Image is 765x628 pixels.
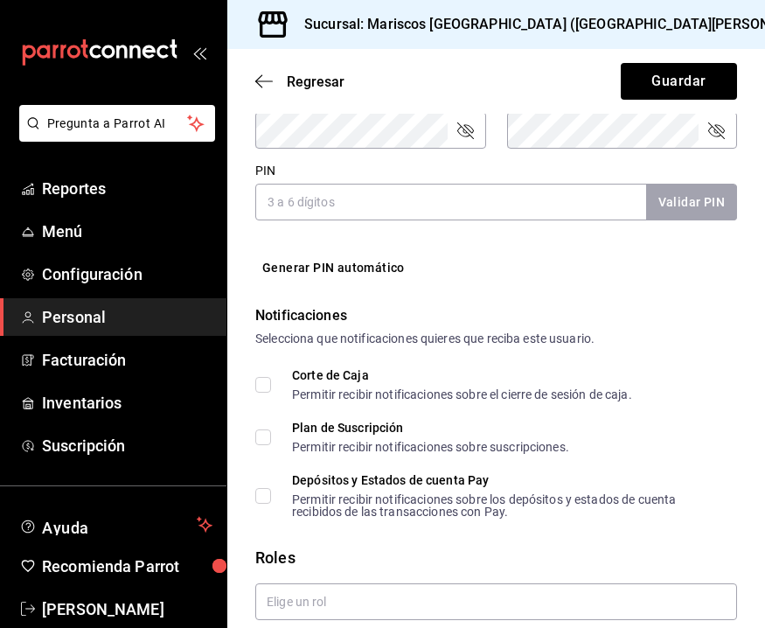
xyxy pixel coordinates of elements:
[42,305,212,329] span: Personal
[255,330,737,348] div: Selecciona que notificaciones quieres que reciba este usuario.
[42,391,212,415] span: Inventarios
[19,105,215,142] button: Pregunta a Parrot AI
[455,120,476,141] button: passwordField
[255,164,275,177] label: PIN
[42,348,212,372] span: Facturación
[192,45,206,59] button: open_drawer_menu
[42,514,190,535] span: Ayuda
[292,369,632,381] div: Corte de Caja
[621,63,737,100] button: Guardar
[255,583,737,620] input: Elige un rol
[42,434,212,457] span: Suscripción
[292,493,723,518] div: Permitir recibir notificaciones sobre los depósitos y estados de cuenta recibidos de las transacc...
[42,555,212,578] span: Recomienda Parrot
[42,597,212,621] span: [PERSON_NAME]
[287,73,344,90] span: Regresar
[42,177,212,200] span: Reportes
[42,220,212,243] span: Menú
[292,441,569,453] div: Permitir recibir notificaciones sobre suscripciones.
[292,422,569,434] div: Plan de Suscripción
[255,184,646,220] input: 3 a 6 dígitos
[255,546,737,569] div: Roles
[255,73,344,90] button: Regresar
[706,120,727,141] button: passwordField
[292,474,723,486] div: Depósitos y Estados de cuenta Pay
[12,127,215,145] a: Pregunta a Parrot AI
[42,262,212,286] span: Configuración
[47,115,188,133] span: Pregunta a Parrot AI
[255,305,737,326] div: Notificaciones
[292,388,632,401] div: Permitir recibir notificaciones sobre el cierre de sesión de caja.
[255,252,412,284] button: Generar PIN automático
